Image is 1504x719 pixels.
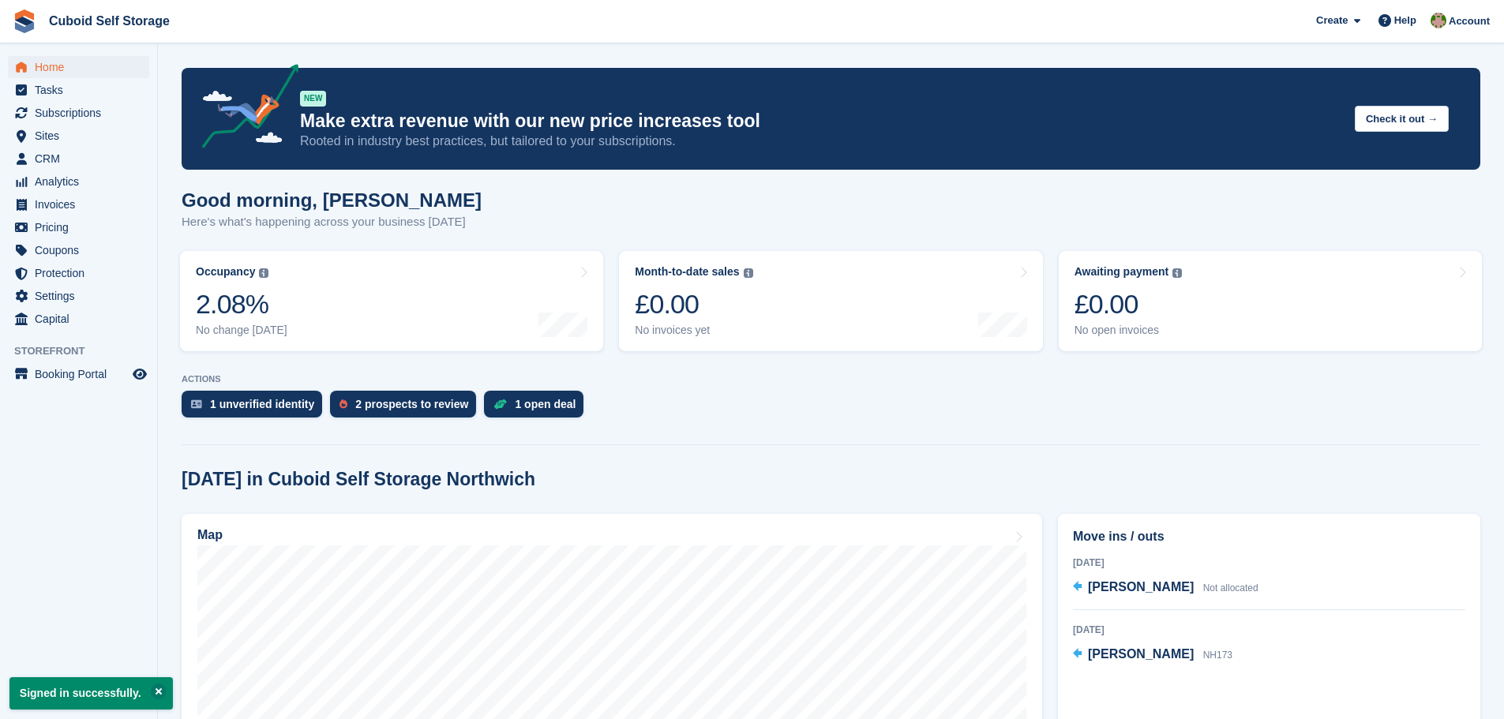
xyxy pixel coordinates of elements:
[8,262,149,284] a: menu
[515,398,576,410] div: 1 open deal
[182,374,1480,384] p: ACTIONS
[43,8,176,34] a: Cuboid Self Storage
[619,251,1042,351] a: Month-to-date sales £0.00 No invoices yet
[182,469,535,490] h2: [DATE] in Cuboid Self Storage Northwich
[330,391,484,425] a: 2 prospects to review
[182,213,482,231] p: Here's what's happening across your business [DATE]
[1088,580,1194,594] span: [PERSON_NAME]
[1394,13,1416,28] span: Help
[14,343,157,359] span: Storefront
[8,285,149,307] a: menu
[182,189,482,211] h1: Good morning, [PERSON_NAME]
[1203,650,1232,661] span: NH173
[35,56,129,78] span: Home
[355,398,468,410] div: 2 prospects to review
[35,79,129,101] span: Tasks
[1073,645,1232,665] a: [PERSON_NAME] NH173
[35,125,129,147] span: Sites
[1203,582,1258,594] span: Not allocated
[210,398,314,410] div: 1 unverified identity
[493,399,507,410] img: deal-1b604bf984904fb50ccaf53a9ad4b4a5d6e5aea283cecdc64d6e3604feb123c2.svg
[196,324,287,337] div: No change [DATE]
[300,133,1342,150] p: Rooted in industry best practices, but tailored to your subscriptions.
[35,170,129,193] span: Analytics
[35,102,129,124] span: Subscriptions
[35,363,129,385] span: Booking Portal
[635,265,739,279] div: Month-to-date sales
[130,365,149,384] a: Preview store
[35,262,129,284] span: Protection
[1073,578,1258,598] a: [PERSON_NAME] Not allocated
[1075,288,1183,320] div: £0.00
[339,399,347,409] img: prospect-51fa495bee0391a8d652442698ab0144808aea92771e9ea1ae160a38d050c398.svg
[1059,251,1482,351] a: Awaiting payment £0.00 No open invoices
[8,79,149,101] a: menu
[8,56,149,78] a: menu
[35,239,129,261] span: Coupons
[8,170,149,193] a: menu
[1075,265,1169,279] div: Awaiting payment
[8,125,149,147] a: menu
[8,308,149,330] a: menu
[196,265,255,279] div: Occupancy
[8,216,149,238] a: menu
[35,193,129,215] span: Invoices
[35,216,129,238] span: Pricing
[9,677,173,710] p: Signed in successfully.
[8,102,149,124] a: menu
[8,363,149,385] a: menu
[1355,106,1449,132] button: Check it out →
[1073,623,1465,637] div: [DATE]
[35,285,129,307] span: Settings
[635,288,752,320] div: £0.00
[484,391,591,425] a: 1 open deal
[1088,647,1194,661] span: [PERSON_NAME]
[191,399,202,409] img: verify_identity-adf6edd0f0f0b5bbfe63781bf79b02c33cf7c696d77639b501bdc392416b5a36.svg
[35,148,129,170] span: CRM
[180,251,603,351] a: Occupancy 2.08% No change [DATE]
[196,288,287,320] div: 2.08%
[259,268,268,278] img: icon-info-grey-7440780725fd019a000dd9b08b2336e03edf1995a4989e88bcd33f0948082b44.svg
[300,91,326,107] div: NEW
[1431,13,1446,28] img: Chelsea Kitts
[744,268,753,278] img: icon-info-grey-7440780725fd019a000dd9b08b2336e03edf1995a4989e88bcd33f0948082b44.svg
[1073,527,1465,546] h2: Move ins / outs
[8,148,149,170] a: menu
[1316,13,1348,28] span: Create
[197,528,223,542] h2: Map
[1075,324,1183,337] div: No open invoices
[182,391,330,425] a: 1 unverified identity
[635,324,752,337] div: No invoices yet
[13,9,36,33] img: stora-icon-8386f47178a22dfd0bd8f6a31ec36ba5ce8667c1dd55bd0f319d3a0aa187defe.svg
[300,110,1342,133] p: Make extra revenue with our new price increases tool
[1073,556,1465,570] div: [DATE]
[189,64,299,154] img: price-adjustments-announcement-icon-8257ccfd72463d97f412b2fc003d46551f7dbcb40ab6d574587a9cd5c0d94...
[1172,268,1182,278] img: icon-info-grey-7440780725fd019a000dd9b08b2336e03edf1995a4989e88bcd33f0948082b44.svg
[8,193,149,215] a: menu
[8,239,149,261] a: menu
[35,308,129,330] span: Capital
[1449,13,1490,29] span: Account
